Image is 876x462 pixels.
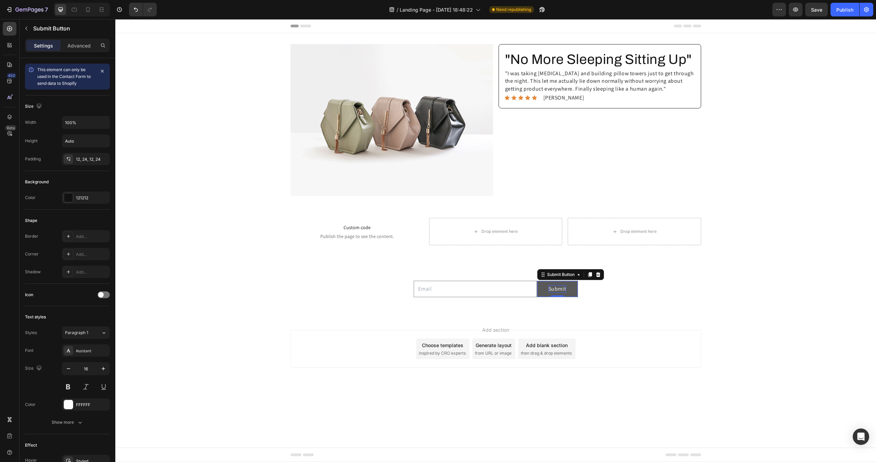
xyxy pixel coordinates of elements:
p: 7 [45,5,48,14]
div: Submit [433,266,451,274]
div: Effect [25,442,37,448]
div: Shape [25,217,37,224]
button: Paragraph 1 [62,327,110,339]
div: Submit Button [430,252,461,259]
div: Add... [76,234,108,240]
span: Publish the page to see the content. [175,214,308,221]
div: Add... [76,251,108,258]
div: Open Intercom Messenger [853,428,869,445]
span: Need republishing [496,6,531,13]
span: inspired by CRO experts [304,331,350,337]
div: Drop element here [505,210,541,215]
div: Color [25,401,36,408]
span: / [397,6,398,13]
button: Submit [422,262,462,278]
div: Add blank section [411,322,452,330]
span: Landing Page - [DATE] 18:48:22 [400,6,473,13]
div: Icon [25,292,33,298]
div: Undo/Redo [129,3,157,16]
div: Font [25,347,34,354]
div: Size [25,102,43,111]
div: Add... [76,269,108,275]
button: Publish [830,3,859,16]
input: Auto [62,116,109,129]
div: 12, 24, 12, 24 [76,156,108,162]
div: Border [25,233,38,239]
p: Submit Button [33,24,107,32]
div: Size [25,364,43,373]
div: 121212 [76,195,108,201]
div: Height [25,138,38,144]
div: Corner [25,251,39,257]
div: Show more [52,419,83,426]
div: Beta [5,125,16,131]
iframe: Design area [115,19,876,462]
div: Generate layout [360,322,396,330]
span: Custom code [175,204,308,212]
div: FFFFFF [76,402,108,408]
span: This element can only be used in the Contact Form to send data to Shopify [37,67,91,86]
p: [PERSON_NAME] [428,75,469,82]
div: Width [25,119,36,126]
p: "I was taking [MEDICAL_DATA] and building pillow towers just to get through the night. This let m... [390,51,579,74]
div: Styles [25,330,37,336]
img: image_demo.jpg [175,25,378,177]
div: Assistant [76,348,108,354]
input: Email [298,262,422,278]
span: from URL or image [360,331,396,337]
div: Text styles [25,314,46,320]
span: Add section [364,307,397,314]
div: 450 [7,73,16,78]
div: Background [25,179,49,185]
span: Save [811,7,822,13]
p: Settings [34,42,53,49]
div: Padding [25,156,41,162]
p: Advanced [67,42,91,49]
div: Publish [836,6,853,13]
input: Auto [62,135,109,147]
div: Shadow [25,269,41,275]
button: Save [805,3,828,16]
button: 7 [3,3,51,16]
div: Drop element here [366,210,402,215]
span: then drag & drop elements [405,331,456,337]
button: Show more [25,416,110,428]
div: Color [25,195,36,201]
div: Choose templates [307,322,348,330]
h2: "No More Sleeping Sitting Up" [389,31,580,50]
span: Paragraph 1 [65,330,88,336]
